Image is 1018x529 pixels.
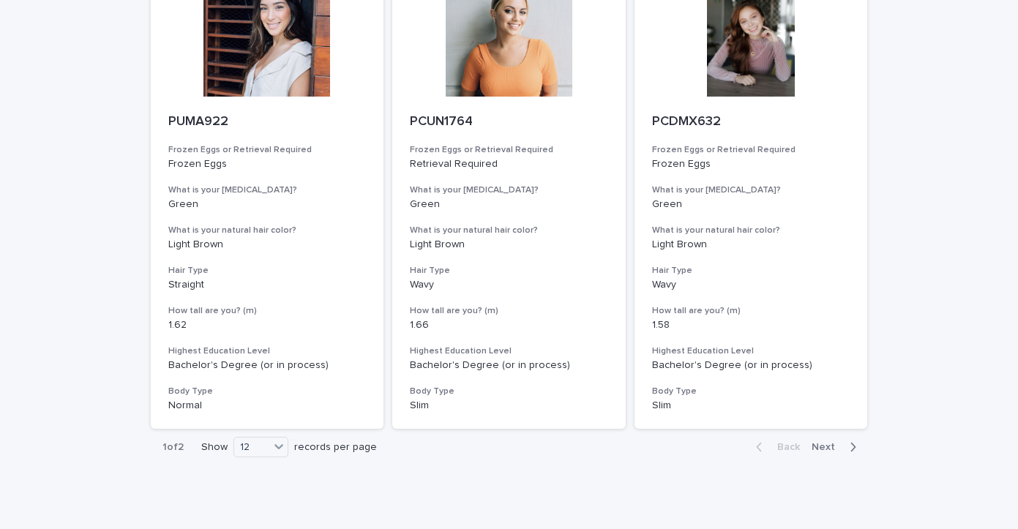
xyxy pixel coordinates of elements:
button: Back [744,440,806,454]
p: 1.58 [652,319,850,331]
h3: What is your natural hair color? [168,225,367,236]
h3: Body Type [168,386,367,397]
p: Straight [168,279,367,291]
h3: Highest Education Level [410,345,608,357]
h3: How tall are you? (m) [652,305,850,317]
h3: What is your [MEDICAL_DATA]? [410,184,608,196]
p: Bachelor's Degree (or in process) [168,359,367,372]
h3: What is your natural hair color? [410,225,608,236]
p: Light Brown [410,239,608,251]
p: 1 of 2 [151,429,195,465]
h3: How tall are you? (m) [410,305,608,317]
h3: Highest Education Level [652,345,850,357]
p: Frozen Eggs [168,158,367,170]
p: records per page [294,441,377,454]
p: Show [201,441,228,454]
p: Wavy [410,279,608,291]
p: Frozen Eggs [652,158,850,170]
p: Bachelor's Degree (or in process) [652,359,850,372]
h3: Hair Type [168,265,367,277]
p: Light Brown [652,239,850,251]
p: Wavy [652,279,850,291]
h3: What is your [MEDICAL_DATA]? [652,184,850,196]
h3: How tall are you? (m) [168,305,367,317]
span: Back [768,442,800,452]
h3: Body Type [652,386,850,397]
p: 1.62 [168,319,367,331]
p: Slim [652,399,850,412]
p: Normal [168,399,367,412]
h3: Hair Type [410,265,608,277]
p: Light Brown [168,239,367,251]
p: PCUN1764 [410,114,608,130]
h3: Frozen Eggs or Retrieval Required [652,144,850,156]
p: Green [168,198,367,211]
p: Retrieval Required [410,158,608,170]
h3: Highest Education Level [168,345,367,357]
h3: Hair Type [652,265,850,277]
p: Green [410,198,608,211]
p: Bachelor's Degree (or in process) [410,359,608,372]
button: Next [806,440,868,454]
h3: What is your natural hair color? [652,225,850,236]
h3: What is your [MEDICAL_DATA]? [168,184,367,196]
h3: Body Type [410,386,608,397]
p: 1.66 [410,319,608,331]
p: Slim [410,399,608,412]
div: 12 [234,440,269,455]
p: PUMA922 [168,114,367,130]
p: PCDMX632 [652,114,850,130]
h3: Frozen Eggs or Retrieval Required [168,144,367,156]
p: Green [652,198,850,211]
h3: Frozen Eggs or Retrieval Required [410,144,608,156]
span: Next [812,442,844,452]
